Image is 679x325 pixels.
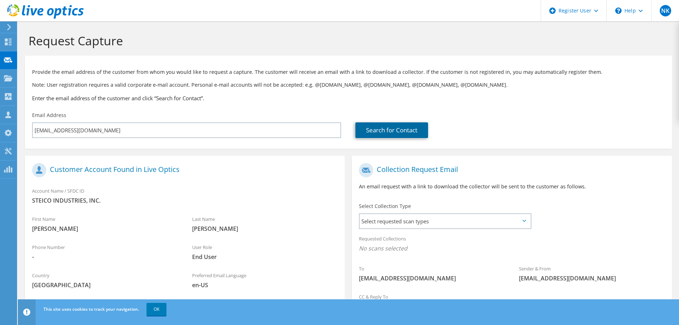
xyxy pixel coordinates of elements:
[352,231,672,258] div: Requested Collections
[32,81,665,89] p: Note: User registration requires a valid corporate e-mail account. Personal e-mail accounts will ...
[43,306,139,312] span: This site uses cookies to track your navigation.
[355,122,428,138] a: Search for Contact
[359,244,664,252] span: No scans selected
[359,163,661,177] h1: Collection Request Email
[32,163,334,177] h1: Customer Account Found in Live Optics
[25,268,185,293] div: Country
[660,5,671,16] span: NK
[25,240,185,264] div: Phone Number
[360,214,530,228] span: Select requested scan types
[615,7,622,14] svg: \n
[32,112,66,119] label: Email Address
[185,268,345,293] div: Preferred Email Language
[25,183,345,208] div: Account Name / SFDC ID
[519,274,665,282] span: [EMAIL_ADDRESS][DOMAIN_NAME]
[512,261,672,286] div: Sender & From
[352,289,672,314] div: CC & Reply To
[359,203,411,210] label: Select Collection Type
[185,212,345,236] div: Last Name
[32,281,178,289] span: [GEOGRAPHIC_DATA]
[192,225,338,233] span: [PERSON_NAME]
[29,33,665,48] h1: Request Capture
[32,225,178,233] span: [PERSON_NAME]
[359,274,505,282] span: [EMAIL_ADDRESS][DOMAIN_NAME]
[25,212,185,236] div: First Name
[32,68,665,76] p: Provide the email address of the customer from whom you would like to request a capture. The cust...
[192,253,338,261] span: End User
[32,197,338,204] span: STEICO INDUSTRIES, INC.
[185,240,345,264] div: User Role
[352,261,512,286] div: To
[32,94,665,102] h3: Enter the email address of the customer and click “Search for Contact”.
[146,303,166,316] a: OK
[192,281,338,289] span: en-US
[359,183,664,191] p: An email request with a link to download the collector will be sent to the customer as follows.
[32,253,178,261] span: -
